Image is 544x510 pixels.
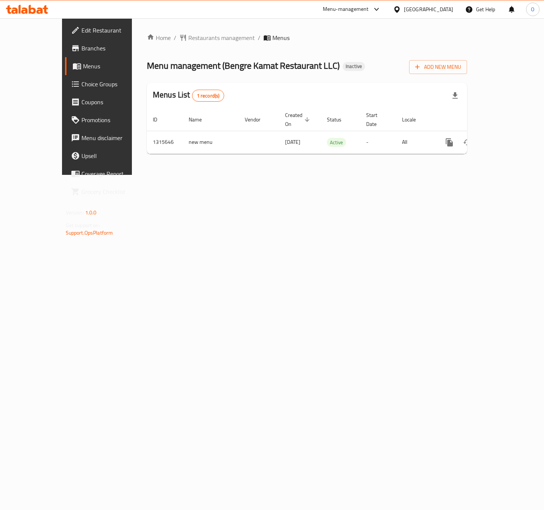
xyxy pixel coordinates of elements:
table: enhanced table [147,108,518,154]
td: new menu [183,131,239,154]
div: Inactive [343,62,365,71]
span: Get support on: [66,220,100,230]
a: Branches [65,39,153,57]
span: Promotions [81,115,147,124]
a: Menus [65,57,153,75]
span: Created On [285,111,312,129]
li: / [174,33,176,42]
span: Branches [81,44,147,53]
span: Vendor [245,115,270,124]
a: Edit Restaurant [65,21,153,39]
span: Status [327,115,351,124]
span: Active [327,138,346,147]
span: Menus [272,33,290,42]
a: Grocery Checklist [65,183,153,201]
div: Export file [446,87,464,105]
a: Coupons [65,93,153,111]
span: Choice Groups [81,80,147,89]
a: Home [147,33,171,42]
span: Version: [66,208,84,217]
span: Restaurants management [188,33,255,42]
span: Grocery Checklist [81,187,147,196]
span: O [531,5,534,13]
span: 1 record(s) [192,92,224,99]
a: Support.OpsPlatform [66,228,113,238]
nav: breadcrumb [147,33,467,42]
span: Coverage Report [81,169,147,178]
td: All [396,131,435,154]
a: Choice Groups [65,75,153,93]
a: Menu disclaimer [65,129,153,147]
td: - [360,131,396,154]
span: Coupons [81,98,147,106]
button: Add New Menu [409,60,467,74]
button: Change Status [458,133,476,151]
h2: Menus List [153,89,224,102]
button: more [441,133,458,151]
span: Locale [402,115,426,124]
span: Menus [83,62,147,71]
span: Menu disclaimer [81,133,147,142]
span: 1.0.0 [85,208,97,217]
span: Edit Restaurant [81,26,147,35]
li: / [258,33,260,42]
span: Add New Menu [415,62,461,72]
span: Upsell [81,151,147,160]
a: Promotions [65,111,153,129]
a: Coverage Report [65,165,153,183]
span: Inactive [343,63,365,69]
span: Menu management ( Bengre Kamat Restaurant LLC ) [147,57,340,74]
span: Start Date [366,111,387,129]
div: Total records count [192,90,225,102]
th: Actions [435,108,518,131]
span: ID [153,115,167,124]
a: Restaurants management [179,33,255,42]
div: Menu-management [323,5,369,14]
a: Upsell [65,147,153,165]
span: [DATE] [285,137,300,147]
span: Name [189,115,211,124]
td: 1315646 [147,131,183,154]
div: [GEOGRAPHIC_DATA] [404,5,453,13]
